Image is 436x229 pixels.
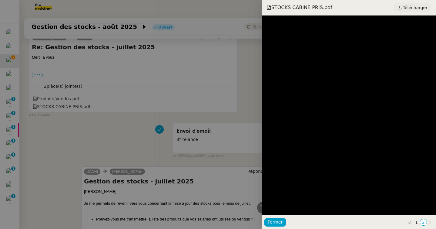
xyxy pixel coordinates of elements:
[420,219,427,225] a: 2
[420,219,427,226] li: 2
[394,3,431,12] a: Télécharger
[267,4,332,11] span: STOCKS CABINE PRIS.pdf
[413,219,420,226] li: 1
[406,219,413,226] button: Page précédente
[427,219,434,226] button: Page suivante
[413,219,420,225] a: 1
[403,4,428,12] span: Télécharger
[268,219,283,226] span: Fermer
[264,218,286,227] button: Fermer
